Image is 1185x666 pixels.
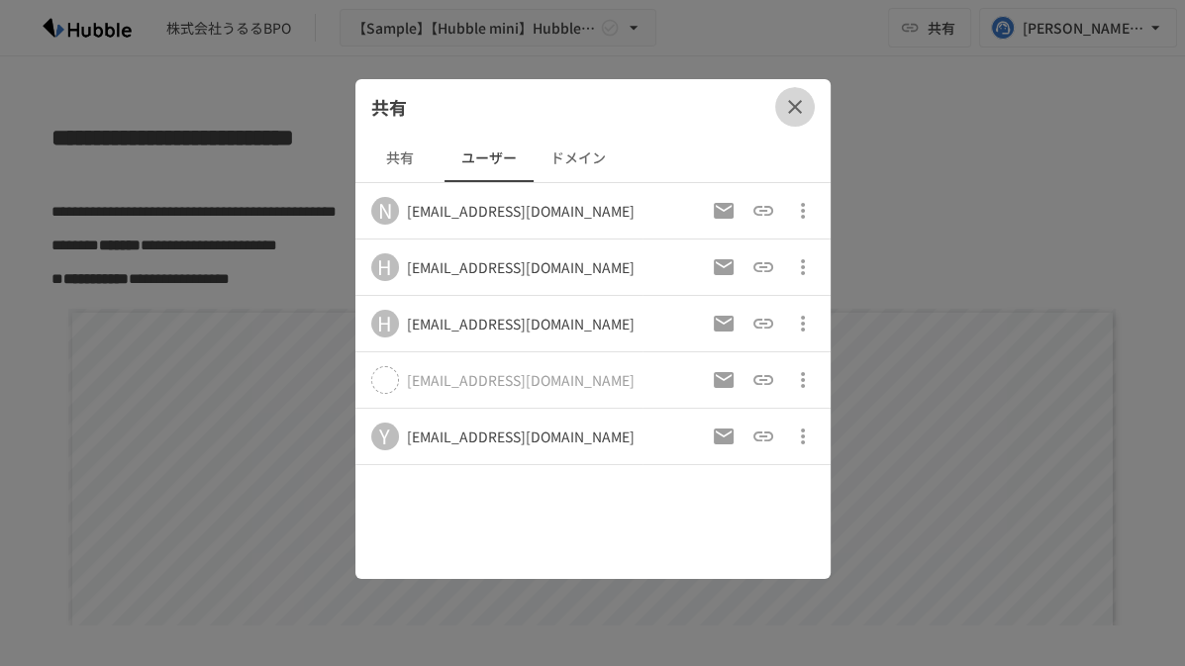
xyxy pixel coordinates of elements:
button: 招待メールの再送 [704,304,743,343]
div: [EMAIL_ADDRESS][DOMAIN_NAME] [407,314,635,333]
div: N [371,197,399,225]
div: H [371,253,399,281]
button: 招待URLをコピー（以前のものは破棄） [743,191,783,231]
button: 招待メールの再送 [704,191,743,231]
button: 招待メールの再送 [704,417,743,456]
div: H [371,310,399,337]
div: このユーザーはまだログインしていません。 [407,370,635,390]
button: ドメイン [534,135,623,182]
div: [EMAIL_ADDRESS][DOMAIN_NAME] [407,201,635,221]
button: 共有 [355,135,444,182]
button: 招待メールの再送 [704,247,743,287]
button: 招待URLをコピー（以前のものは破棄） [743,304,783,343]
button: 招待URLをコピー（以前のものは破棄） [743,360,783,400]
button: ユーザー [444,135,534,182]
div: [EMAIL_ADDRESS][DOMAIN_NAME] [407,427,635,446]
div: 共有 [355,79,831,135]
button: 招待メールの再送 [704,360,743,400]
button: 招待URLをコピー（以前のものは破棄） [743,247,783,287]
div: [EMAIL_ADDRESS][DOMAIN_NAME] [407,257,635,277]
div: Y [371,423,399,450]
button: 招待URLをコピー（以前のものは破棄） [743,417,783,456]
